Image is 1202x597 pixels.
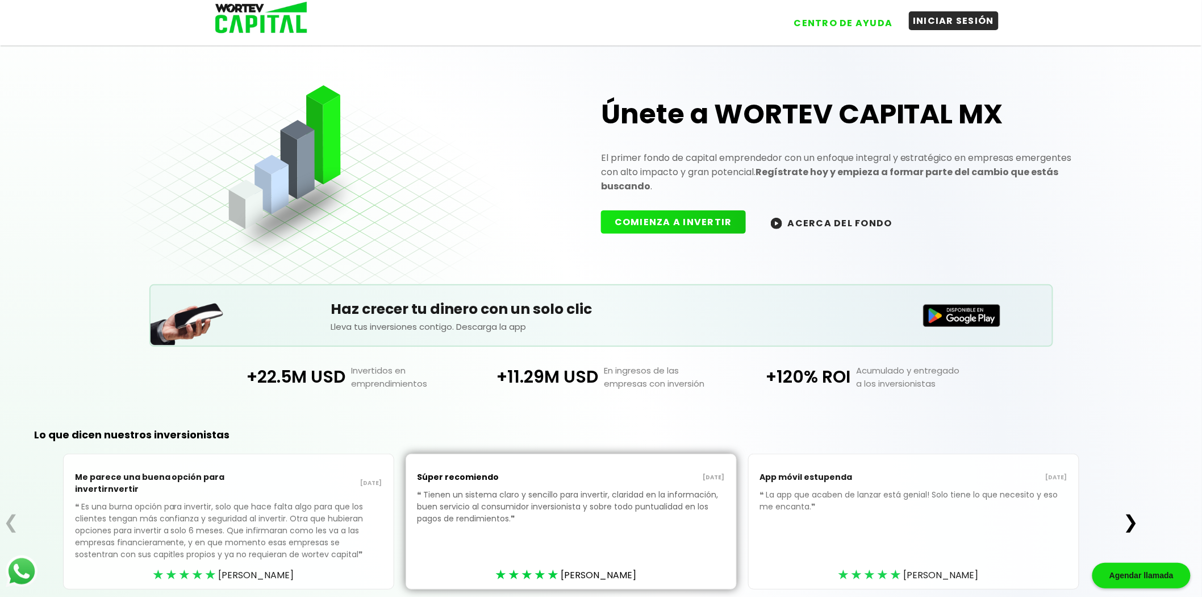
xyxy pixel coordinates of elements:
p: +120% ROI [727,364,850,390]
p: En ingresos de las empresas con inversión [598,364,727,390]
button: CENTRO DE AYUDA [790,14,898,32]
p: +11.29M USD [475,364,598,390]
img: wortev-capital-acerca-del-fondo [771,218,782,229]
span: ❞ [511,513,517,524]
p: Súper recomiendo [418,466,571,489]
p: La app que acaben de lanzar está genial! Solo tiene lo que necesito y eso me encanta. [760,489,1067,530]
p: Lleva tus inversiones contigo. Descarga la app [331,320,871,333]
img: logos_whatsapp-icon.242b2217.svg [6,555,37,587]
span: ❞ [812,501,818,512]
a: COMIENZA A INVERTIR [601,215,757,229]
p: [DATE] [571,473,725,482]
button: ❯ [1120,511,1142,533]
div: ★★★★★ [153,566,218,583]
h1: Únete a WORTEV CAPITAL MX [601,96,1082,132]
span: ❝ [760,489,766,500]
p: [DATE] [228,479,382,488]
span: ❝ [418,489,424,500]
button: ACERCA DEL FONDO [757,210,906,235]
span: ❝ [75,501,81,512]
div: Agendar llamada [1092,563,1191,588]
p: Es una burna opción para invertir, solo que hace falta algo para que los clientes tengan más conf... [75,501,382,578]
img: Disponible en Google Play [923,304,1000,327]
p: El primer fondo de capital emprendedor con un enfoque integral y estratégico en empresas emergent... [601,151,1082,193]
p: [DATE] [913,473,1067,482]
div: ★★★★★ [838,566,903,583]
span: [PERSON_NAME] [561,568,636,582]
p: App móvil estupenda [760,466,914,489]
h5: Haz crecer tu dinero con un solo clic [331,298,871,320]
img: Teléfono [151,289,224,345]
button: INICIAR SESIÓN [909,11,999,30]
p: Me parece una buena opción para invertirnvertir [75,466,229,501]
span: ❞ [359,549,365,560]
p: Tienen un sistema claro y sencillo para invertir, claridad en la información, buen servicio al co... [418,489,725,542]
strong: Regístrate hoy y empieza a formar parte del cambio que estás buscando [601,165,1059,193]
a: CENTRO DE AYUDA [778,5,898,32]
span: [PERSON_NAME] [903,568,979,582]
a: INICIAR SESIÓN [898,5,999,32]
span: [PERSON_NAME] [218,568,294,582]
p: Invertidos en emprendimientos [346,364,475,390]
button: COMIENZA A INVERTIR [601,210,746,234]
div: ★★★★★ [495,566,561,583]
p: Acumulado y entregado a los inversionistas [850,364,979,390]
p: +22.5M USD [222,364,345,390]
